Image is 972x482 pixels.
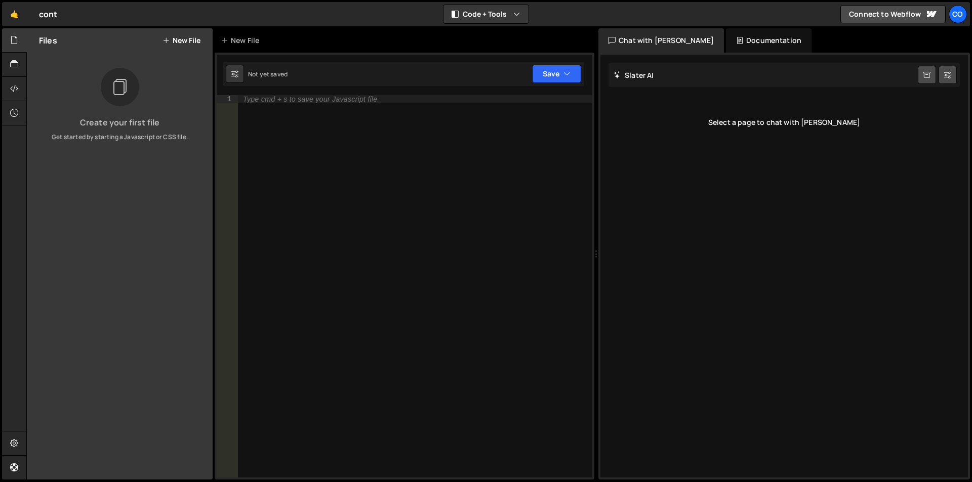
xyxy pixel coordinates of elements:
[248,70,288,78] div: Not yet saved
[443,5,529,23] button: Code + Tools
[609,102,960,143] div: Select a page to chat with [PERSON_NAME]
[614,70,654,80] h2: Slater AI
[35,118,205,126] h3: Create your first file
[2,2,27,26] a: 🤙
[840,5,946,23] a: Connect to Webflow
[217,95,238,103] div: 1
[532,65,581,83] button: Save
[726,28,812,53] div: Documentation
[221,35,263,46] div: New File
[39,35,57,46] h2: Files
[35,133,205,142] p: Get started by starting a Javascript or CSS file.
[598,28,724,53] div: Chat with [PERSON_NAME]
[163,36,200,45] button: New File
[39,8,58,20] div: cont
[243,96,379,103] div: Type cmd + s to save your Javascript file.
[949,5,967,23] a: co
